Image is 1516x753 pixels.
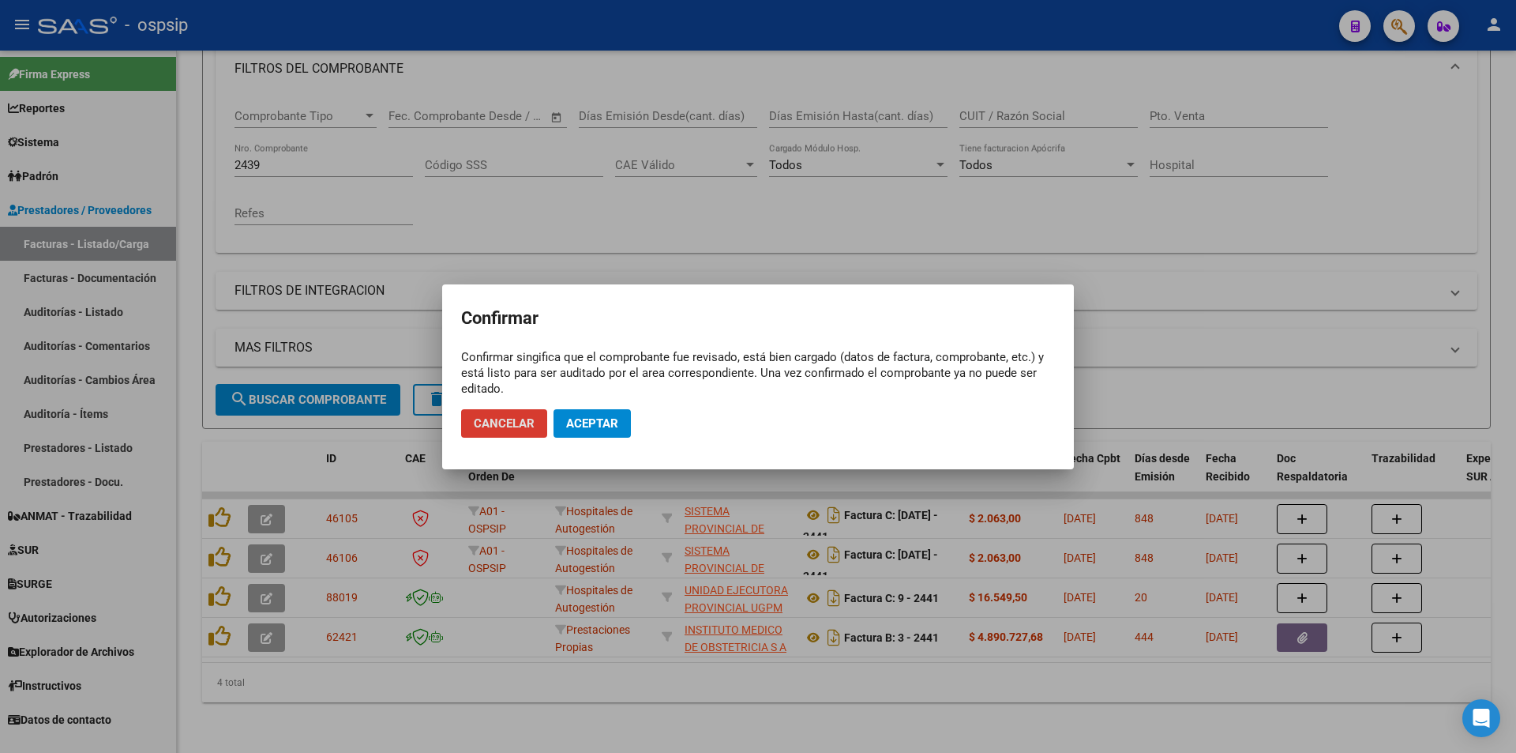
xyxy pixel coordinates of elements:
div: Confirmar singifica que el comprobante fue revisado, está bien cargado (datos de factura, comprob... [461,349,1055,397]
span: Cancelar [474,416,535,431]
span: Aceptar [566,416,618,431]
h2: Confirmar [461,303,1055,333]
button: Aceptar [553,409,631,438]
button: Cancelar [461,409,547,438]
div: Open Intercom Messenger [1462,699,1500,737]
